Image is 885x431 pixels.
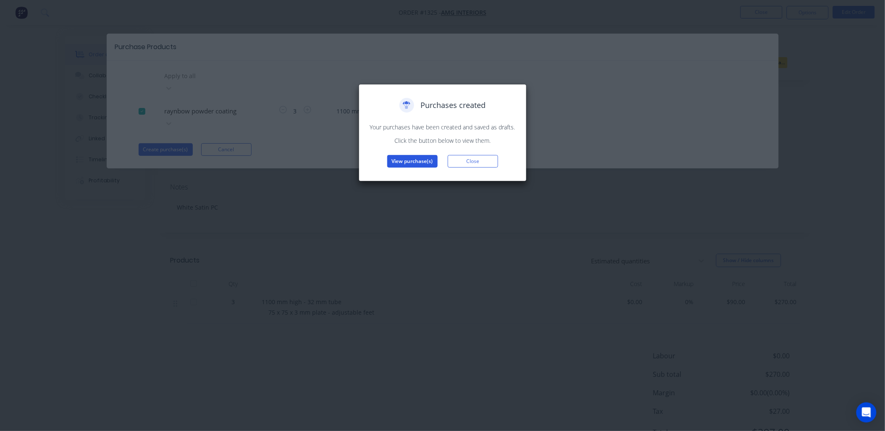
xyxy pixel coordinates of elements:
[368,136,518,145] p: Click the button below to view them.
[856,402,877,423] div: Open Intercom Messenger
[448,155,498,168] button: Close
[387,155,438,168] button: View purchase(s)
[421,100,486,111] span: Purchases created
[368,123,518,131] p: Your purchases have been created and saved as drafts.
